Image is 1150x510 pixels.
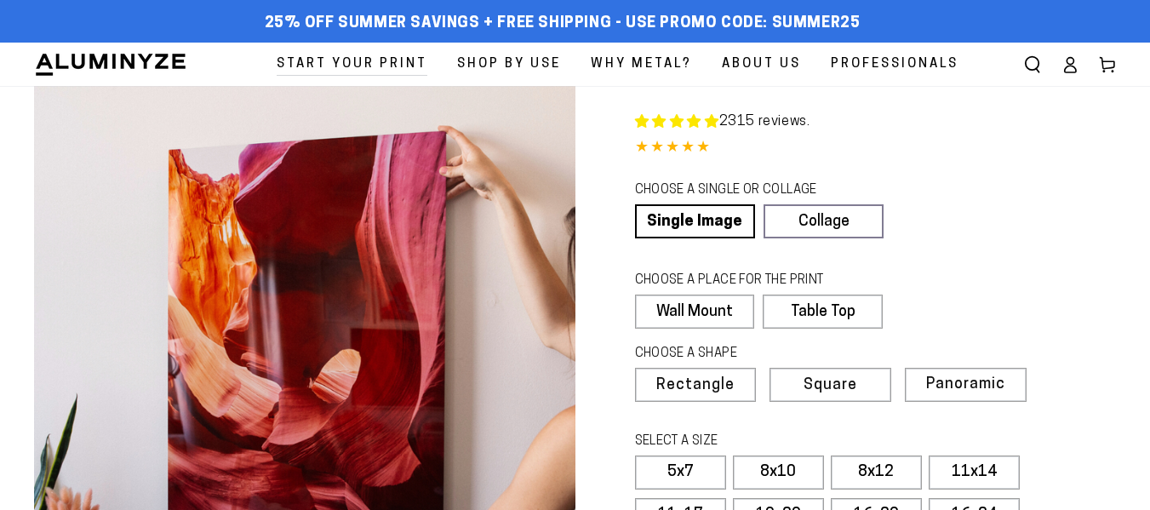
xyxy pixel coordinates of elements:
[578,43,705,86] a: Why Metal?
[444,43,574,86] a: Shop By Use
[635,295,755,329] label: Wall Mount
[831,456,922,490] label: 8x12
[926,376,1005,393] span: Panoramic
[265,14,861,33] span: 25% off Summer Savings + Free Shipping - Use Promo Code: SUMMER25
[635,204,755,238] a: Single Image
[831,53,958,76] span: Professionals
[34,52,187,77] img: Aluminyze
[709,43,814,86] a: About Us
[635,272,867,290] legend: CHOOSE A PLACE FOR THE PRINT
[635,136,1117,161] div: 4.85 out of 5.0 stars
[733,456,824,490] label: 8x10
[929,456,1020,490] label: 11x14
[1014,46,1051,83] summary: Search our site
[635,181,868,200] legend: CHOOSE A SINGLE OR COLLAGE
[635,345,870,364] legend: CHOOSE A SHAPE
[722,53,801,76] span: About Us
[457,53,561,76] span: Shop By Use
[656,378,735,393] span: Rectangle
[818,43,971,86] a: Professionals
[635,456,726,490] label: 5x7
[635,433,918,451] legend: SELECT A SIZE
[763,295,883,329] label: Table Top
[591,53,692,76] span: Why Metal?
[264,43,440,86] a: Start Your Print
[804,378,857,393] span: Square
[277,53,427,76] span: Start Your Print
[764,204,884,238] a: Collage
